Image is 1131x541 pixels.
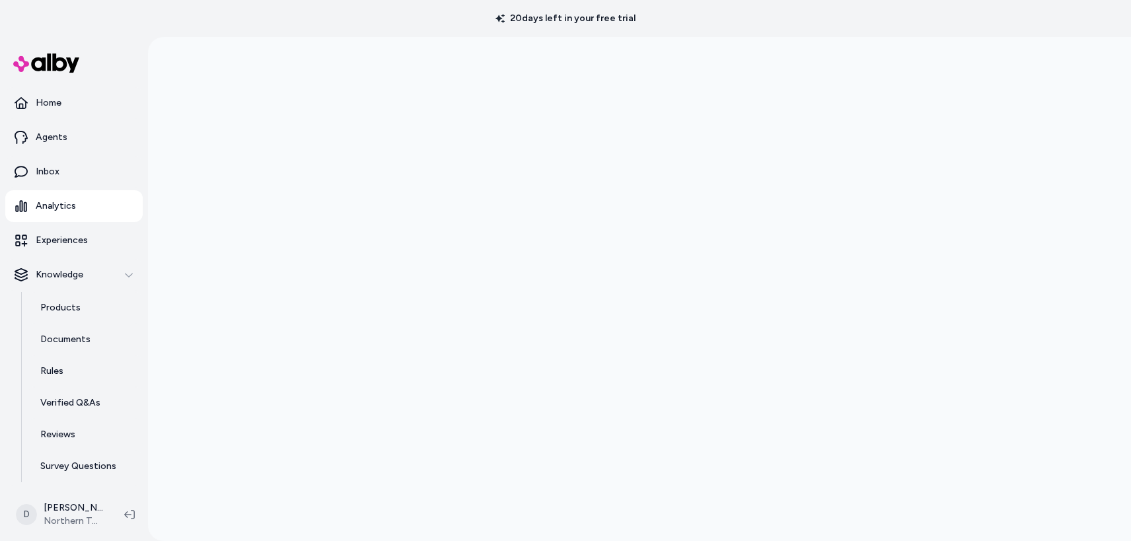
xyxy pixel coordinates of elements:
a: Experiences [5,225,143,256]
p: Knowledge [36,268,83,281]
img: alby Logo [13,54,79,73]
p: Experiences [36,234,88,247]
a: Rules [27,355,143,387]
a: Analytics [5,190,143,222]
p: Rules [40,365,63,378]
button: Knowledge [5,259,143,291]
p: Agents [36,131,67,144]
a: Verified Q&As [27,387,143,419]
p: Inbox [36,165,59,178]
p: Home [36,96,61,110]
a: Survey Questions [27,451,143,482]
a: Inbox [5,156,143,188]
a: Agents [5,122,143,153]
p: Documents [40,333,91,346]
p: Analytics [36,199,76,213]
a: Home [5,87,143,119]
a: Reviews [27,419,143,451]
p: Survey Questions [40,460,116,473]
span: D [16,504,37,525]
p: Verified Q&As [40,396,100,410]
span: Northern Tool [44,515,103,528]
p: [PERSON_NAME] [44,501,103,515]
p: 20 days left in your free trial [488,12,643,25]
a: Documents [27,324,143,355]
p: Products [40,301,81,314]
button: D[PERSON_NAME]Northern Tool [8,493,114,536]
p: Reviews [40,428,75,441]
a: Products [27,292,143,324]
